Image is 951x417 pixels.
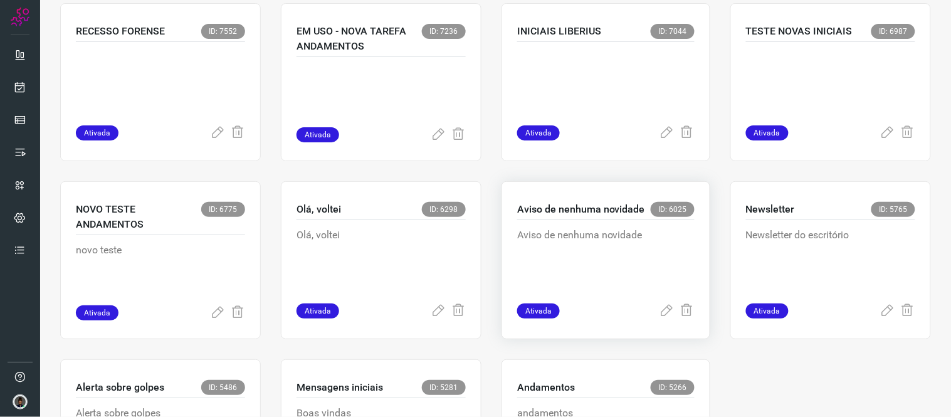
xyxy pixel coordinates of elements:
[517,304,560,319] span: Ativada
[76,243,245,305] p: novo teste
[517,228,695,290] p: Aviso de nenhuma novidade
[517,24,601,39] p: INICIAIS LIBERIUS
[297,127,339,142] span: Ativada
[746,125,789,140] span: Ativada
[76,24,165,39] p: RECESSO FORENSE
[422,202,466,217] span: ID: 6298
[517,380,575,395] p: Andamentos
[201,380,245,395] span: ID: 5486
[297,24,422,54] p: EM USO - NOVA TAREFA ANDAMENTOS
[871,202,915,217] span: ID: 5765
[297,202,341,217] p: Olá, voltei
[201,202,245,217] span: ID: 6775
[76,125,118,140] span: Ativada
[76,380,164,395] p: Alerta sobre golpes
[651,202,695,217] span: ID: 6025
[746,202,795,217] p: Newsletter
[422,380,466,395] span: ID: 5281
[651,24,695,39] span: ID: 7044
[746,228,915,290] p: Newsletter do escritório
[651,380,695,395] span: ID: 5266
[746,24,853,39] p: TESTE NOVAS INICIAIS
[517,125,560,140] span: Ativada
[746,304,789,319] span: Ativada
[297,304,339,319] span: Ativada
[517,202,645,217] p: Aviso de nenhuma novidade
[297,380,383,395] p: Mensagens iniciais
[13,394,28,409] img: d44150f10045ac5288e451a80f22ca79.png
[76,202,201,232] p: NOVO TESTE ANDAMENTOS
[76,305,118,320] span: Ativada
[422,24,466,39] span: ID: 7236
[871,24,915,39] span: ID: 6987
[11,8,29,26] img: Logo
[201,24,245,39] span: ID: 7552
[297,228,466,290] p: Olá, voltei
